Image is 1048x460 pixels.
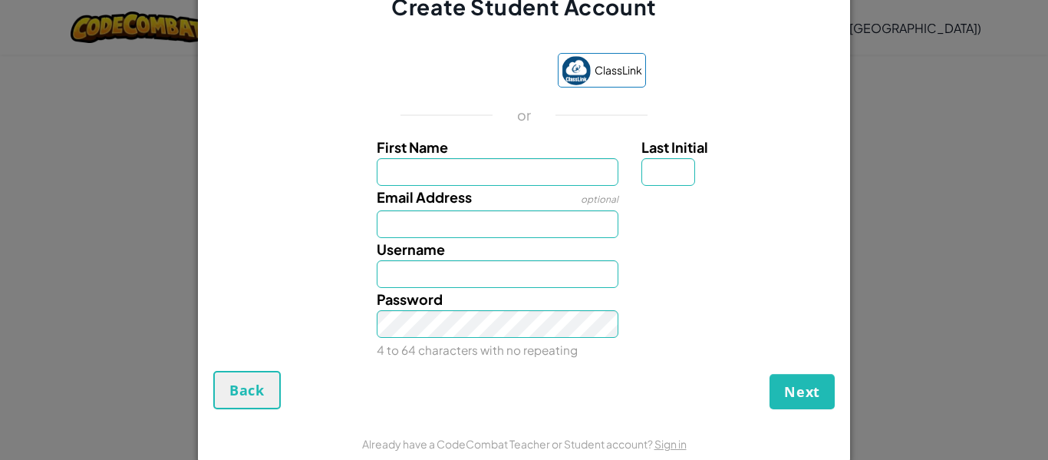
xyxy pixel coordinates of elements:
[641,138,708,156] span: Last Initial
[394,55,550,89] iframe: Sign in with Google Button
[377,343,578,357] small: 4 to 64 characters with no repeating
[770,374,835,409] button: Next
[581,194,618,205] span: optional
[362,437,654,451] span: Already have a CodeCombat Teacher or Student account?
[377,240,445,258] span: Username
[595,59,642,81] span: ClassLink
[562,56,591,85] img: classlink-logo-small.png
[784,382,820,401] span: Next
[229,381,265,399] span: Back
[213,371,281,409] button: Back
[517,106,532,124] p: or
[377,188,472,206] span: Email Address
[377,138,448,156] span: First Name
[654,437,687,451] a: Sign in
[377,290,443,308] span: Password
